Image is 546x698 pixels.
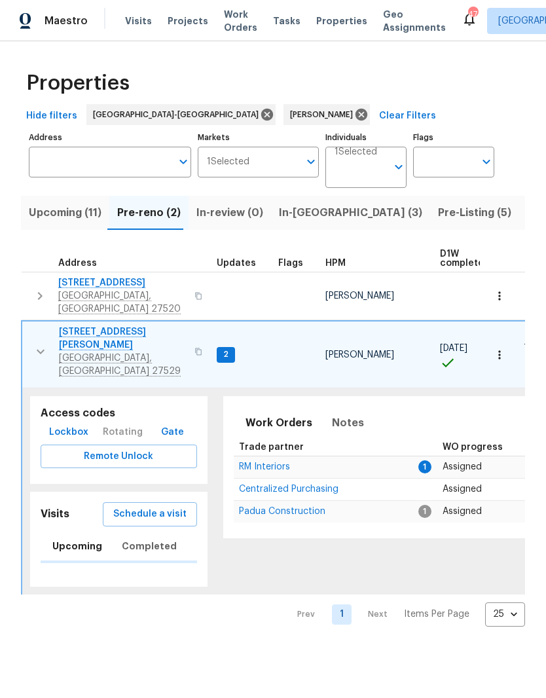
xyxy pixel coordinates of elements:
button: Open [477,153,496,171]
span: Lockbox [49,424,88,441]
span: Geo Assignments [383,8,446,34]
span: [PERSON_NAME] [325,291,394,301]
a: RM Interiors [239,463,290,471]
button: Gate [151,420,193,445]
span: 1 [418,505,431,518]
span: D1W complete [440,249,484,268]
nav: Pagination Navigation [285,602,525,627]
span: Clear Filters [379,108,436,124]
h5: Visits [41,507,69,521]
div: [PERSON_NAME] [283,104,370,125]
div: 47 [468,8,477,21]
span: 1 Selected [335,147,377,158]
span: Hide filters [26,108,77,124]
div: 25 [485,597,525,631]
div: Rotating code is only available during visiting hours [98,420,148,445]
button: Remote Unlock [41,445,197,469]
button: Open [390,158,408,176]
div: [GEOGRAPHIC_DATA]-[GEOGRAPHIC_DATA] [86,104,276,125]
span: Tasks [273,16,300,26]
label: Flags [413,134,494,141]
button: Open [174,153,192,171]
span: Upcoming [52,538,102,555]
span: Address [58,259,97,268]
span: Projects [168,14,208,28]
span: Visits [125,14,152,28]
span: Schedule a visit [113,506,187,523]
button: Clear Filters [374,104,441,128]
span: [PERSON_NAME] [290,108,358,121]
button: Hide filters [21,104,82,128]
span: In-[GEOGRAPHIC_DATA] (3) [279,204,422,222]
span: RM Interiors [239,462,290,471]
a: Padua Construction [239,507,325,515]
span: Maestro [45,14,88,28]
span: Upcoming (11) [29,204,101,222]
span: 2 [218,349,234,360]
span: Notes [332,414,364,432]
span: Properties [26,77,130,90]
span: [GEOGRAPHIC_DATA]-[GEOGRAPHIC_DATA] [93,108,264,121]
span: Updates [217,259,256,268]
span: Work Orders [246,414,312,432]
span: [DATE] [440,344,467,353]
p: Items Per Page [404,608,469,621]
span: Flags [278,259,303,268]
span: Centralized Purchasing [239,485,338,494]
span: 1 [418,460,431,473]
span: Pre-reno (2) [117,204,181,222]
span: Completed [122,538,177,555]
span: In-review (0) [196,204,263,222]
span: Pre-Listing (5) [438,204,511,222]
span: Properties [316,14,367,28]
button: Open [302,153,320,171]
span: Trade partner [239,443,304,452]
span: 1 Selected [207,156,249,168]
a: Centralized Purchasing [239,485,338,493]
label: Individuals [325,134,407,141]
button: Lockbox [44,420,94,445]
label: Markets [198,134,319,141]
span: Gate [156,424,188,441]
span: Remote Unlock [51,449,187,465]
button: Schedule a visit [103,502,197,526]
span: WO progress [443,443,503,452]
h5: Access codes [41,407,197,420]
span: [PERSON_NAME] [325,350,394,359]
label: Address [29,134,191,141]
a: Goto page 1 [332,604,352,625]
span: Padua Construction [239,507,325,516]
span: Work Orders [224,8,257,34]
span: HPM [325,259,346,268]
